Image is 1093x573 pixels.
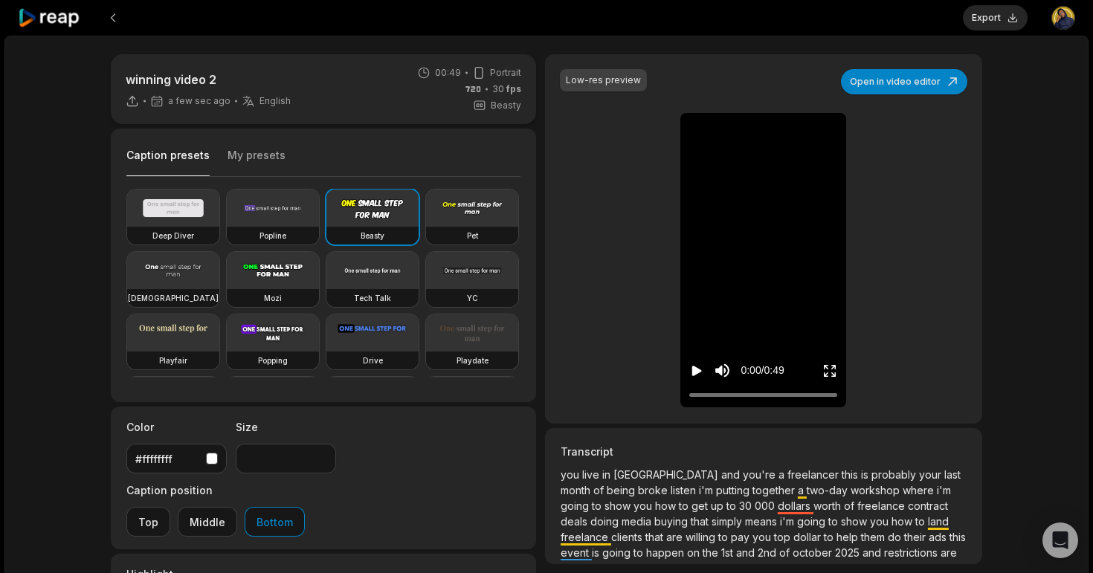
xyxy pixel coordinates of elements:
[592,546,602,559] span: is
[787,468,842,481] span: freelancer
[721,468,743,481] span: and
[604,499,633,512] span: show
[506,83,521,94] span: fps
[561,531,611,543] span: freelance
[949,531,966,543] span: this
[1042,522,1078,558] div: Open Intercom Messenger
[168,95,230,107] span: a few sec ago
[721,546,736,559] span: 1st
[755,499,778,512] span: 000
[671,484,699,496] span: listen
[779,546,793,559] span: of
[824,531,836,543] span: to
[752,531,774,543] span: you
[726,499,739,512] span: to
[741,363,784,378] div: 0:00 / 0:49
[566,74,641,87] div: Low-res preview
[752,484,798,496] span: together
[638,484,671,496] span: broke
[561,546,592,559] span: event
[888,531,904,543] span: do
[870,515,892,528] span: you
[646,546,687,559] span: happen
[908,499,948,512] span: contract
[602,468,613,481] span: in
[863,546,884,559] span: and
[904,531,929,543] span: their
[712,515,745,528] span: simply
[126,71,291,88] p: winning video 2
[915,515,928,528] span: to
[686,531,718,543] span: willing
[245,507,305,537] button: Bottom
[490,66,521,80] span: Portrait
[739,499,755,512] span: 30
[713,361,732,380] button: Mute sound
[582,468,602,481] span: live
[711,499,726,512] span: up
[687,546,703,559] span: on
[743,468,778,481] span: you're
[844,499,857,512] span: of
[135,451,200,467] div: #ffffffff
[613,468,721,481] span: [GEOGRAPHIC_DATA]
[561,468,582,481] span: you
[363,355,383,366] h3: Drive
[467,230,478,242] h3: Pet
[929,531,949,543] span: ads
[264,292,282,304] h3: Mozi
[851,484,903,496] span: workshop
[871,468,919,481] span: probably
[561,444,967,459] h3: Transcript
[774,531,793,543] span: top
[354,292,391,304] h3: Tech Talk
[622,515,654,528] span: media
[128,292,219,304] h3: [DEMOGRAPHIC_DATA]
[645,531,666,543] span: that
[258,355,288,366] h3: Popping
[457,355,489,366] h3: Playdate
[259,230,286,242] h3: Popline
[126,482,305,498] label: Caption position
[797,515,828,528] span: going
[778,499,813,512] span: dollars
[937,484,951,496] span: i'm
[691,515,712,528] span: that
[841,69,967,94] button: Open in video editor
[679,499,691,512] span: to
[835,546,863,559] span: 2025
[689,357,704,384] button: Play video
[798,484,807,496] span: a
[884,546,941,559] span: restrictions
[699,484,716,496] span: i'm
[654,515,691,528] span: buying
[435,66,461,80] span: 00:49
[655,499,679,512] span: how
[793,531,824,543] span: dollar
[259,95,291,107] span: English
[126,444,227,473] button: #ffffffff
[861,531,888,543] span: them
[903,484,937,496] span: where
[126,148,210,177] button: Caption presets
[602,546,633,559] span: going
[633,546,646,559] span: to
[718,531,731,543] span: to
[467,292,478,304] h3: YC
[861,468,871,481] span: is
[813,499,844,512] span: worth
[703,546,721,559] span: the
[561,484,593,496] span: month
[691,499,711,512] span: get
[592,499,604,512] span: to
[561,515,590,528] span: deals
[361,230,384,242] h3: Beasty
[780,515,797,528] span: i'm
[236,419,336,435] label: Size
[492,82,521,96] span: 30
[842,468,861,481] span: this
[736,546,758,559] span: and
[491,99,521,112] span: Beasty
[731,531,752,543] span: pay
[836,531,861,543] span: help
